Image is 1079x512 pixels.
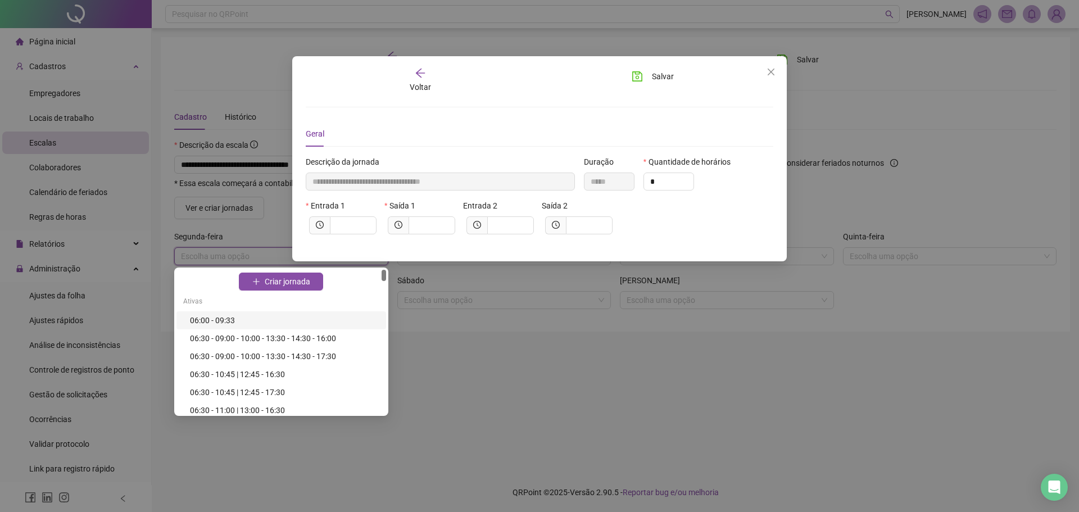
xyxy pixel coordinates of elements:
[473,221,481,229] span: clock-circle
[176,293,386,311] div: Ativas
[542,200,575,212] label: Saída 2
[384,200,423,212] label: Saída 1
[252,278,260,286] span: plus
[395,221,402,229] span: clock-circle
[762,63,780,81] button: Close
[306,128,324,140] div: Geral
[643,156,738,168] label: Quantidade de horários
[623,67,682,85] button: Salvar
[463,200,505,212] label: Entrada 2
[239,273,323,291] button: Criar jornada
[1041,474,1068,501] div: Open Intercom Messenger
[190,314,379,327] div: 06:00 - 09:33
[415,67,426,79] span: arrow-left
[265,275,310,288] span: Criar jornada
[190,332,379,345] div: 06:30 - 09:00 - 10:00 - 13:30 - 14:30 - 16:00
[767,67,776,76] span: close
[190,368,379,380] div: 06:30 - 10:45 | 12:45 - 16:30
[190,404,379,416] div: 06:30 - 11:00 | 13:00 - 16:30
[306,156,379,168] span: Descrição da jornada
[316,221,324,229] span: clock-circle
[652,70,674,83] span: Salvar
[190,350,379,363] div: 06:30 - 09:00 - 10:00 - 13:30 - 14:30 - 17:30
[584,156,621,168] label: Duração
[190,386,379,398] div: 06:30 - 10:45 | 12:45 - 17:30
[552,221,560,229] span: clock-circle
[632,71,643,82] span: save
[306,200,352,212] label: Entrada 1
[410,83,431,92] span: Voltar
